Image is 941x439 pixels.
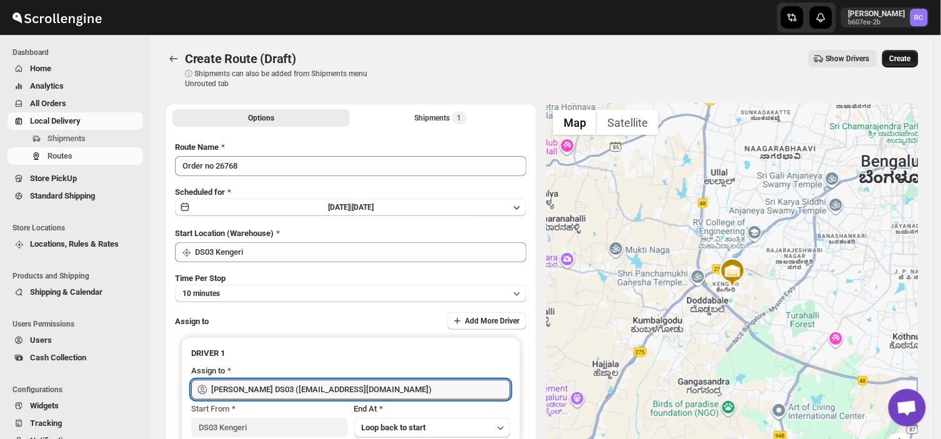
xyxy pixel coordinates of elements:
[30,99,66,108] span: All Orders
[415,112,467,124] div: Shipments
[890,54,911,64] span: Create
[7,284,143,301] button: Shipping & Calendar
[30,116,81,126] span: Local Delivery
[7,415,143,432] button: Tracking
[195,242,527,262] input: Search location
[175,199,527,216] button: [DATE]|[DATE]
[7,147,143,165] button: Routes
[172,109,350,127] button: All Route Options
[47,151,72,160] span: Routes
[30,335,52,345] span: Users
[7,95,143,112] button: All Orders
[191,365,225,377] div: Assign to
[849,9,905,19] p: [PERSON_NAME]
[553,110,597,135] button: Show street map
[7,60,143,77] button: Home
[175,274,226,283] span: Time Per Stop
[30,239,119,249] span: Locations, Rules & Rates
[10,2,104,33] img: ScrollEngine
[175,229,274,238] span: Start Location (Warehouse)
[185,51,296,66] span: Create Route (Draft)
[182,289,220,298] span: 10 minutes
[889,389,926,427] a: Open chat
[354,418,510,438] button: Loop back to start
[910,9,928,26] span: Rahul Chopra
[7,235,143,253] button: Locations, Rules & Rates
[826,54,870,64] span: Show Drivers
[165,50,182,67] button: Routes
[7,130,143,147] button: Shipments
[465,316,519,326] span: Add More Driver
[328,203,352,212] span: [DATE] |
[354,403,510,415] div: End At
[841,7,929,27] button: User menu
[175,317,209,326] span: Assign to
[30,353,86,362] span: Cash Collection
[30,401,59,410] span: Widgets
[30,287,102,297] span: Shipping & Calendar
[7,349,143,367] button: Cash Collection
[30,64,51,73] span: Home
[30,418,62,428] span: Tracking
[882,50,919,67] button: Create
[915,14,924,22] text: RC
[175,187,225,197] span: Scheduled for
[175,156,527,176] input: Eg: Bengaluru Route
[352,109,530,127] button: Selected Shipments
[809,50,877,67] button: Show Drivers
[211,380,510,400] input: Search assignee
[447,312,527,330] button: Add More Driver
[362,423,426,432] span: Loop back to start
[191,347,510,360] h3: DRIVER 1
[175,142,219,152] span: Route Name
[30,191,95,200] span: Standard Shipping
[597,110,659,135] button: Show satellite imagery
[7,397,143,415] button: Widgets
[175,285,527,302] button: 10 minutes
[191,404,229,413] span: Start From
[248,113,274,123] span: Options
[7,332,143,349] button: Users
[47,134,86,143] span: Shipments
[30,81,64,91] span: Analytics
[457,113,462,123] span: 1
[7,77,143,95] button: Analytics
[185,69,382,89] p: ⓘ Shipments can also be added from Shipments menu Unrouted tab
[12,47,144,57] span: Dashboard
[30,174,77,183] span: Store PickUp
[12,385,144,395] span: Configurations
[12,271,144,281] span: Products and Shipping
[849,19,905,26] p: b607ea-2b
[12,223,144,233] span: Store Locations
[352,203,374,212] span: [DATE]
[12,319,144,329] span: Users Permissions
